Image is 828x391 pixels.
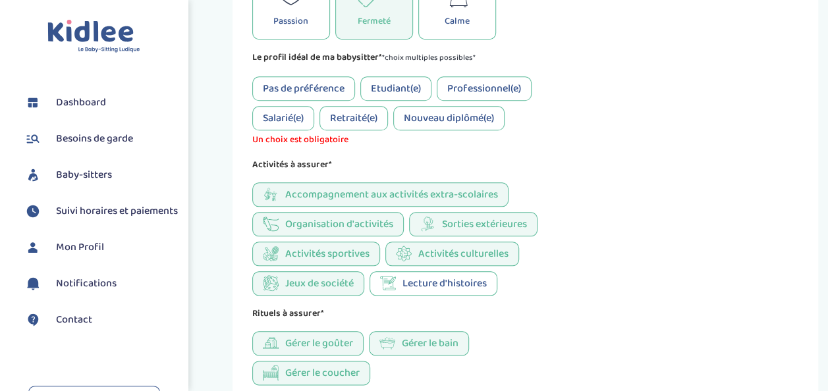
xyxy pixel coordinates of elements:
img: contact.svg [23,310,43,330]
span: Lecture d'histoires [402,275,487,292]
p: Fermeté [358,14,391,28]
span: Sorties extérieures [442,216,527,232]
p: Le profil idéal de ma babysitter* [252,50,570,66]
span: Contact [56,312,92,328]
div: Salarié(e) [252,106,314,130]
img: logo.svg [47,20,140,53]
img: babysitters.svg [23,165,43,185]
img: profil.svg [23,238,43,257]
span: Activités sportives [285,246,370,262]
div: Pas de préférence [252,76,355,101]
span: Un choix est obligatoire [252,133,570,147]
p: Passsion [273,14,308,28]
div: Nouveau diplômé(e) [393,106,505,130]
img: besoin.svg [23,129,43,149]
a: Dashboard [23,93,178,113]
span: Organisation d'activités [285,216,393,232]
img: dashboard.svg [23,93,43,113]
a: Baby-sitters [23,165,178,185]
span: Gérer le coucher [285,365,360,381]
span: Accompagnement aux activités extra-scolaires [285,186,498,203]
div: Retraité(e) [319,106,388,130]
p: Calme [445,14,470,28]
span: Baby-sitters [56,167,112,183]
a: Contact [23,310,178,330]
div: Etudiant(e) [360,76,431,101]
img: suivihoraire.svg [23,201,43,221]
p: Activités à assurer* [252,157,570,172]
span: Mon Profil [56,240,104,255]
span: Jeux de société [285,275,354,292]
div: Professionnel(e) [437,76,532,101]
a: Besoins de garde [23,129,178,149]
span: Suivi horaires et paiements [56,203,178,219]
span: Gérer le bain [402,335,458,352]
span: Besoins de garde [56,131,133,147]
span: *choix multiples possibles* [382,51,476,64]
a: Notifications [23,274,178,294]
p: Rituels à assurer* [252,306,570,321]
img: notification.svg [23,274,43,294]
a: Mon Profil [23,238,178,257]
span: Dashboard [56,95,106,111]
span: Gérer le goûter [285,335,353,352]
a: Suivi horaires et paiements [23,201,178,221]
span: Activités culturelles [418,246,509,262]
span: Notifications [56,276,117,292]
